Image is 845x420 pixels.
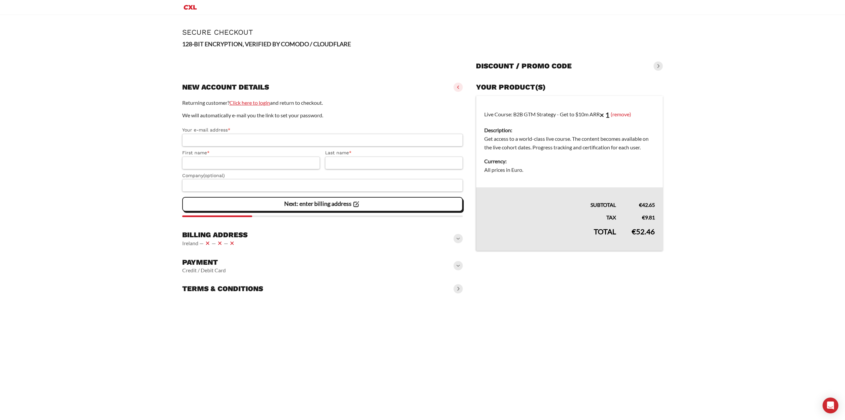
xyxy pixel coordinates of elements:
vaadin-horizontal-layout: Ireland — — — [182,239,248,247]
th: Subtotal [476,187,624,209]
bdi: 42.65 [639,202,655,208]
h3: Payment [182,258,226,267]
label: Your e-mail address [182,126,463,134]
h1: Secure Checkout [182,28,663,36]
bdi: 52.46 [632,227,655,236]
h3: Terms & conditions [182,284,263,293]
span: € [632,227,636,236]
label: Company [182,172,463,179]
dd: Get access to a world-class live course. The content becomes available on the live cohort dates. ... [484,134,655,152]
span: € [639,202,642,208]
vaadin-button: Next: enter billing address [182,197,463,211]
dd: All prices in Euro. [484,166,655,174]
label: Last name [325,149,463,157]
span: (optional) [203,173,225,178]
div: Open Intercom Messenger [823,398,838,413]
span: € [642,214,645,220]
a: Click here to login [229,99,270,106]
p: We will automatically e-mail you the link to set your password. [182,111,463,120]
p: Returning customer? and return to checkout. [182,98,463,107]
label: First name [182,149,320,157]
h3: Discount / promo code [476,61,572,71]
h3: Billing address [182,230,248,240]
a: (remove) [611,111,631,117]
h3: New account details [182,83,269,92]
strong: 128-BIT ENCRYPTION, VERIFIED BY COMODO / CLOUDFLARE [182,40,351,48]
vaadin-horizontal-layout: Credit / Debit Card [182,267,226,274]
th: Total [476,222,624,251]
th: Tax [476,209,624,222]
td: Live Course: B2B GTM Strategy - Get to $10m ARR [476,96,663,188]
strong: × 1 [600,110,610,119]
dt: Currency: [484,157,655,166]
bdi: 9.81 [642,214,655,220]
dt: Description: [484,126,655,134]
